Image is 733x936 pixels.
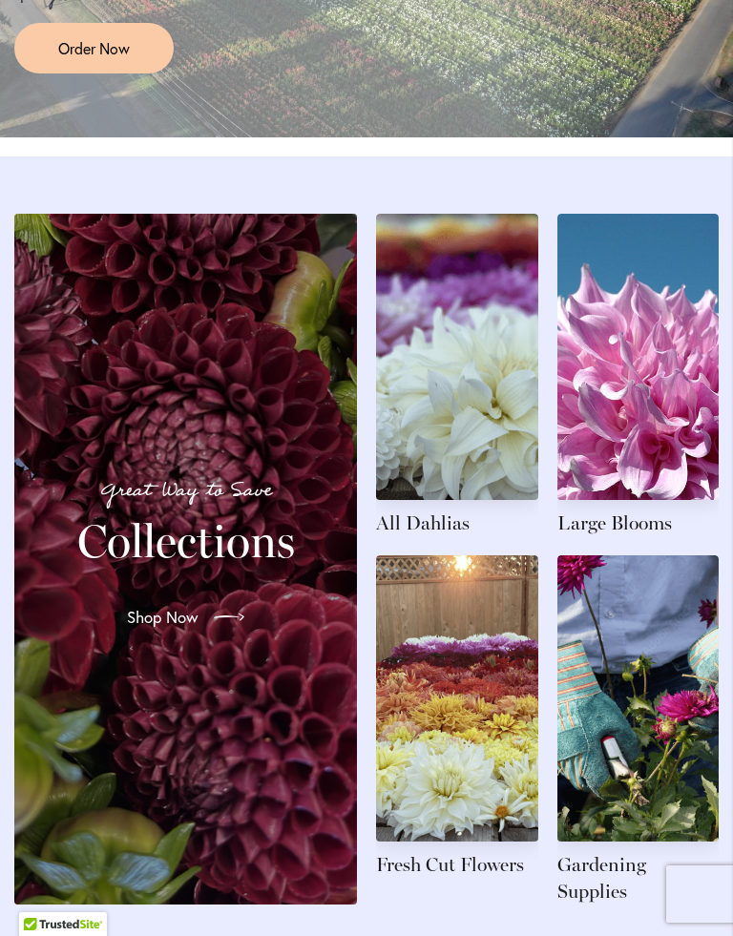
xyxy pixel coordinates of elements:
h2: Collections [37,514,334,568]
a: Order Now [14,23,174,73]
p: Great Way to Save [37,475,334,507]
span: Order Now [58,37,130,59]
span: Shop Now [127,606,199,629]
a: Shop Now [112,591,260,644]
